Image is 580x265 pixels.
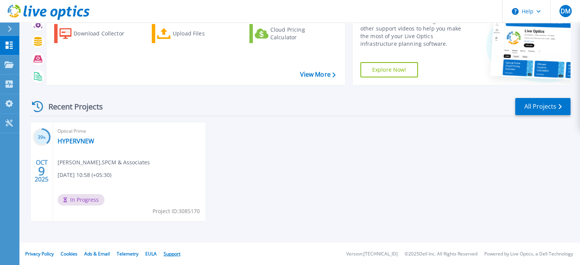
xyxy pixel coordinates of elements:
div: Upload Files [173,26,234,41]
li: Powered by Live Optics, a Dell Technology [484,252,573,257]
a: HYPERVNEW [58,137,94,145]
div: Recent Projects [29,97,113,116]
a: Cloud Pricing Calculator [249,24,334,43]
span: Project ID: 3085170 [153,207,200,215]
div: Download Collector [74,26,135,41]
a: View More [300,71,335,78]
span: 9 [38,168,45,174]
a: Explore Now! [360,62,418,77]
a: All Projects [515,98,570,115]
a: Upload Files [152,24,237,43]
a: Support [164,251,180,257]
span: [PERSON_NAME] , SPCM & Associates [58,158,150,167]
a: Ads & Email [84,251,110,257]
li: © 2025 Dell Inc. All Rights Reserved [405,252,477,257]
a: EULA [145,251,157,257]
div: Find tutorials, instructional guides and other support videos to help you make the most of your L... [360,17,470,48]
h3: 39 [33,133,51,142]
div: Cloud Pricing Calculator [270,26,331,41]
a: Privacy Policy [25,251,54,257]
a: Telemetry [117,251,138,257]
a: Download Collector [54,24,139,43]
li: Version: [TECHNICAL_ID] [346,252,398,257]
span: % [43,135,46,140]
span: In Progress [58,194,104,206]
div: OCT 2025 [34,157,49,185]
span: Optical Prime [58,127,201,135]
span: DM [560,8,570,14]
span: [DATE] 10:58 (+05:30) [58,171,111,179]
a: Cookies [61,251,77,257]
